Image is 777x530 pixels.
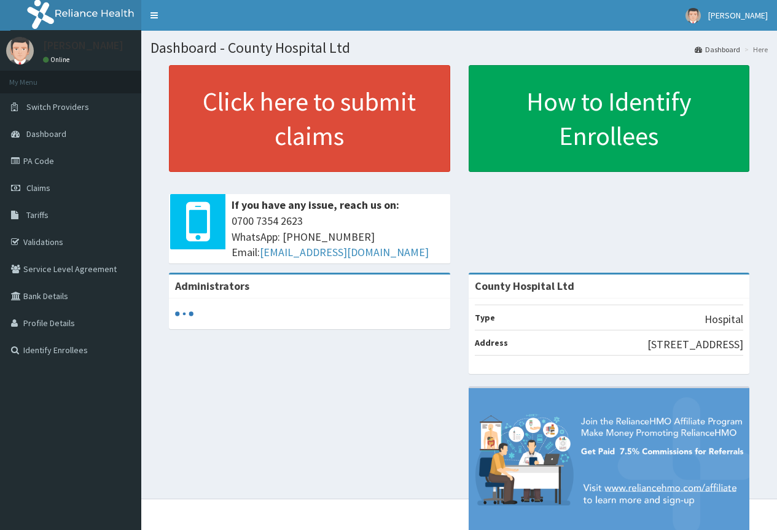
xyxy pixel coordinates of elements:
a: Dashboard [695,44,740,55]
a: How to Identify Enrollees [469,65,750,172]
span: Dashboard [26,128,66,139]
p: [PERSON_NAME] [43,40,123,51]
h1: Dashboard - County Hospital Ltd [150,40,768,56]
img: User Image [685,8,701,23]
li: Here [741,44,768,55]
span: 0700 7354 2623 WhatsApp: [PHONE_NUMBER] Email: [232,213,444,260]
strong: County Hospital Ltd [475,279,574,293]
a: Online [43,55,72,64]
p: [STREET_ADDRESS] [647,337,743,353]
p: Hospital [705,311,743,327]
b: If you have any issue, reach us on: [232,198,399,212]
b: Type [475,312,495,323]
a: [EMAIL_ADDRESS][DOMAIN_NAME] [260,245,429,259]
img: User Image [6,37,34,64]
span: [PERSON_NAME] [708,10,768,21]
a: Click here to submit claims [169,65,450,172]
b: Administrators [175,279,249,293]
span: Claims [26,182,50,193]
span: Switch Providers [26,101,89,112]
svg: audio-loading [175,305,193,323]
span: Tariffs [26,209,49,220]
b: Address [475,337,508,348]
